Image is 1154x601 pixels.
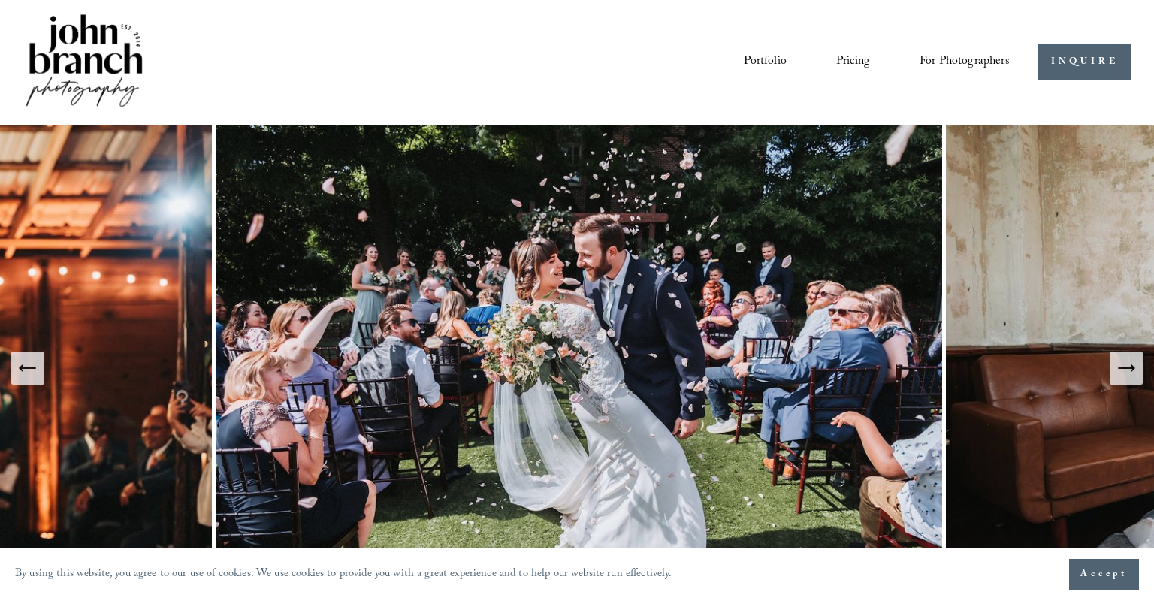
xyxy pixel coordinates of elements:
span: For Photographers [920,50,1010,74]
button: Previous Slide [11,352,44,385]
a: Pricing [836,50,870,75]
p: By using this website, you agree to our use of cookies. We use cookies to provide you with a grea... [15,564,672,586]
button: Next Slide [1110,352,1143,385]
a: folder dropdown [920,50,1010,75]
img: John Branch IV Photography [23,11,145,113]
button: Accept [1069,559,1139,590]
a: INQUIRE [1038,44,1131,80]
span: Accept [1080,567,1128,582]
a: Portfolio [744,50,786,75]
